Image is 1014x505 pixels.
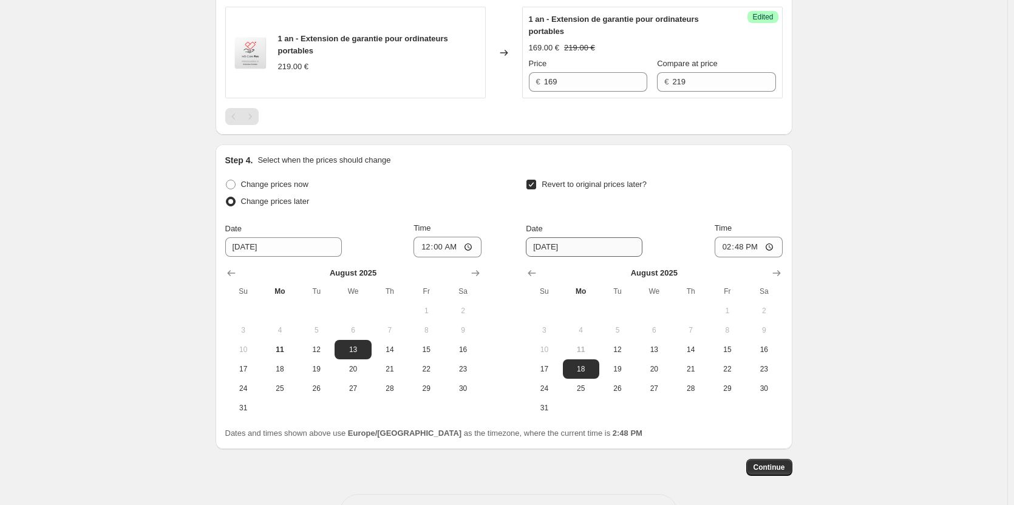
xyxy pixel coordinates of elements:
span: Sa [449,286,476,296]
span: 25 [568,384,594,393]
span: Edited [752,12,773,22]
span: 18 [267,364,293,374]
button: Thursday August 14 2025 [672,340,709,359]
span: 25 [267,384,293,393]
span: Date [526,224,542,233]
span: 11 [568,345,594,354]
button: Thursday August 21 2025 [672,359,709,379]
button: Wednesday August 6 2025 [335,320,371,340]
span: 27 [339,384,366,393]
button: Tuesday August 12 2025 [599,340,636,359]
button: Wednesday August 20 2025 [636,359,672,379]
nav: Pagination [225,108,259,125]
span: 16 [750,345,777,354]
button: Monday August 25 2025 [262,379,298,398]
span: 13 [641,345,667,354]
span: Compare at price [657,59,718,68]
button: Tuesday August 26 2025 [599,379,636,398]
button: Thursday August 7 2025 [372,320,408,340]
button: Sunday August 10 2025 [526,340,562,359]
span: 17 [531,364,557,374]
span: 4 [568,325,594,335]
span: 31 [230,403,257,413]
span: 9 [750,325,777,335]
strike: 219.00 € [564,42,595,54]
span: 2 [750,306,777,316]
button: Today Monday August 11 2025 [563,340,599,359]
button: Show next month, September 2025 [768,265,785,282]
span: Sa [750,286,777,296]
input: 12:00 [413,237,481,257]
span: 7 [376,325,403,335]
span: Tu [604,286,631,296]
button: Monday August 18 2025 [262,359,298,379]
button: Friday August 1 2025 [408,301,444,320]
th: Monday [262,282,298,301]
span: 22 [714,364,741,374]
span: 20 [339,364,366,374]
span: Change prices now [241,180,308,189]
span: 22 [413,364,440,374]
button: Friday August 22 2025 [408,359,444,379]
th: Tuesday [298,282,335,301]
button: Sunday August 10 2025 [225,340,262,359]
span: 14 [376,345,403,354]
span: Th [376,286,403,296]
th: Friday [709,282,746,301]
span: Mo [568,286,594,296]
button: Tuesday August 19 2025 [599,359,636,379]
button: Tuesday August 26 2025 [298,379,335,398]
span: Price [529,59,547,68]
span: Tu [303,286,330,296]
button: Wednesday August 27 2025 [335,379,371,398]
button: Friday August 1 2025 [709,301,746,320]
button: Wednesday August 27 2025 [636,379,672,398]
th: Tuesday [599,282,636,301]
span: 13 [339,345,366,354]
th: Friday [408,282,444,301]
button: Friday August 15 2025 [709,340,746,359]
span: Fr [714,286,741,296]
button: Thursday August 14 2025 [372,340,408,359]
span: € [664,77,669,86]
button: Friday August 22 2025 [709,359,746,379]
span: 29 [413,384,440,393]
button: Friday August 8 2025 [709,320,746,340]
button: Monday August 4 2025 [262,320,298,340]
button: Sunday August 24 2025 [225,379,262,398]
span: 24 [531,384,557,393]
button: Wednesday August 6 2025 [636,320,672,340]
input: 8/11/2025 [526,237,642,257]
span: 6 [641,325,667,335]
span: € [536,77,540,86]
span: 10 [230,345,257,354]
button: Show next month, September 2025 [467,265,484,282]
button: Monday August 18 2025 [563,359,599,379]
th: Saturday [444,282,481,301]
div: 169.00 € [529,42,560,54]
button: Thursday August 7 2025 [672,320,709,340]
span: 14 [677,345,704,354]
button: Tuesday August 5 2025 [298,320,335,340]
span: 17 [230,364,257,374]
span: 6 [339,325,366,335]
button: Monday August 25 2025 [563,379,599,398]
button: Sunday August 24 2025 [526,379,562,398]
span: Su [230,286,257,296]
th: Monday [563,282,599,301]
button: Friday August 8 2025 [408,320,444,340]
p: Select when the prices should change [257,154,390,166]
th: Wednesday [335,282,371,301]
button: Saturday August 2 2025 [444,301,481,320]
span: 12 [303,345,330,354]
span: 21 [677,364,704,374]
span: 28 [677,384,704,393]
button: Tuesday August 5 2025 [599,320,636,340]
span: 30 [449,384,476,393]
button: Saturday August 9 2025 [444,320,481,340]
span: 7 [677,325,704,335]
span: 1 [714,306,741,316]
button: Tuesday August 12 2025 [298,340,335,359]
span: We [641,286,667,296]
span: Revert to original prices later? [542,180,647,189]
